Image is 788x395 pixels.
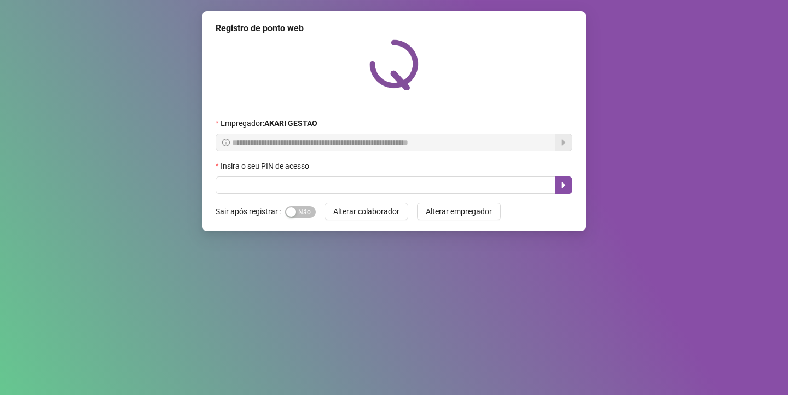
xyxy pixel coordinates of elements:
[216,22,572,35] div: Registro de ponto web
[264,119,317,128] strong: AKARI GESTAO
[426,205,492,217] span: Alterar empregador
[216,203,285,220] label: Sair após registrar
[221,117,317,129] span: Empregador :
[222,139,230,146] span: info-circle
[333,205,399,217] span: Alterar colaborador
[417,203,501,220] button: Alterar empregador
[559,181,568,190] span: caret-right
[325,203,408,220] button: Alterar colaborador
[369,39,419,90] img: QRPoint
[216,160,316,172] label: Insira o seu PIN de acesso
